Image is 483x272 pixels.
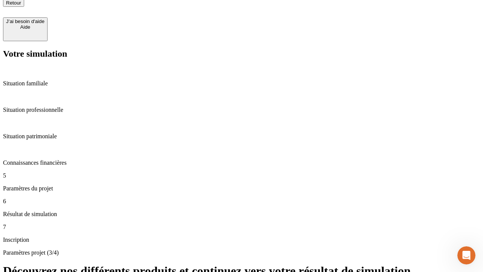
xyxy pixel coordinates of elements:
p: Situation professionnelle [3,107,480,113]
p: Connaissances financières [3,159,480,166]
button: J’ai besoin d'aideAide [3,17,48,41]
p: Paramètres du projet [3,185,480,192]
p: Situation patrimoniale [3,133,480,140]
p: Paramètres projet (3/4) [3,249,480,256]
p: 5 [3,172,480,179]
h2: Votre simulation [3,49,480,59]
p: Résultat de simulation [3,211,480,218]
p: Situation familiale [3,80,480,87]
p: 7 [3,224,480,230]
div: J’ai besoin d'aide [6,19,45,24]
div: Aide [6,24,45,30]
iframe: Intercom live chat [457,246,475,264]
p: 6 [3,198,480,205]
p: Inscription [3,236,480,243]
